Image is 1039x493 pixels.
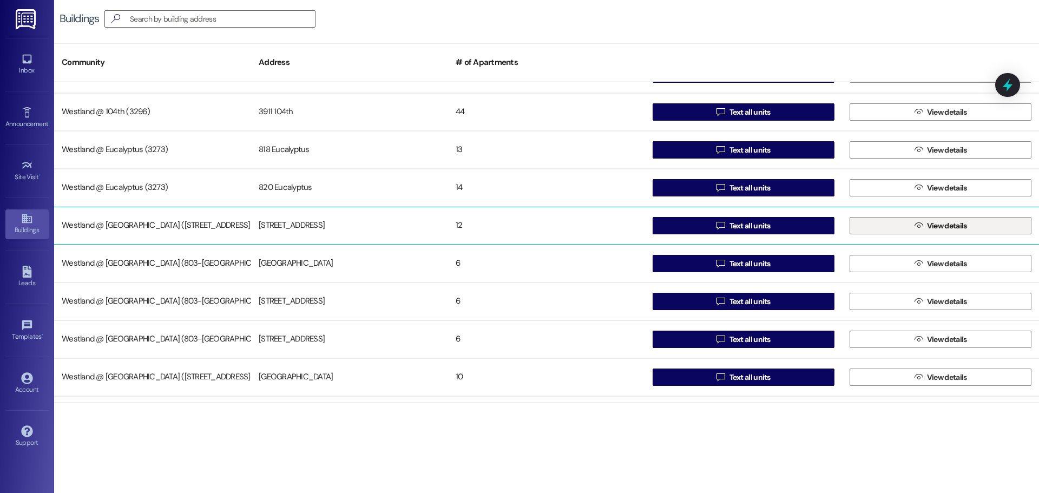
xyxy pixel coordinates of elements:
i:  [915,183,923,192]
a: Leads [5,262,49,292]
span: Text all units [729,334,771,345]
div: 818 Eucalyptus [251,139,448,161]
span: Text all units [729,182,771,194]
i:  [915,259,923,268]
button: Text all units [653,255,834,272]
a: Site Visit • [5,156,49,186]
div: Westland @ [GEOGRAPHIC_DATA] (803-[GEOGRAPHIC_DATA][PERSON_NAME]) (3298) [54,328,251,350]
a: Templates • [5,316,49,345]
i:  [915,146,923,154]
input: Search by building address [130,11,315,27]
a: Support [5,422,49,451]
span: • [48,119,50,126]
button: Text all units [653,179,834,196]
div: Community [54,49,251,76]
i:  [915,373,923,382]
div: [STREET_ADDRESS] [251,215,448,236]
span: View details [927,182,967,194]
div: 13 [448,139,645,161]
div: 3911 104th [251,101,448,123]
span: View details [927,144,967,156]
span: View details [927,220,967,232]
a: Buildings [5,209,49,239]
span: View details [927,334,967,345]
button: View details [850,293,1031,310]
div: Westland @ Eucalyptus (3273) [54,177,251,199]
span: • [39,172,41,179]
button: Text all units [653,217,834,234]
button: Text all units [653,293,834,310]
i:  [716,108,725,116]
span: Text all units [729,144,771,156]
i:  [107,13,124,24]
div: 44 [448,101,645,123]
div: Westland @ [GEOGRAPHIC_DATA] (803-[GEOGRAPHIC_DATA][PERSON_NAME]) (3298) [54,253,251,274]
i:  [716,335,725,344]
button: Text all units [653,103,834,121]
span: View details [927,107,967,118]
span: Text all units [729,258,771,269]
div: Buildings [60,13,99,24]
button: View details [850,255,1031,272]
i:  [716,259,725,268]
span: Text all units [729,372,771,383]
i:  [716,146,725,154]
i:  [716,221,725,230]
button: Text all units [653,331,834,348]
div: Address [251,49,448,76]
a: Account [5,369,49,398]
span: View details [927,258,967,269]
div: 14 [448,177,645,199]
span: View details [927,296,967,307]
div: 6 [448,328,645,350]
button: Text all units [653,369,834,386]
button: View details [850,331,1031,348]
div: [GEOGRAPHIC_DATA] [251,253,448,274]
button: View details [850,103,1031,121]
i:  [716,183,725,192]
div: 6 [448,291,645,312]
span: Text all units [729,220,771,232]
div: [STREET_ADDRESS] [251,291,448,312]
i:  [915,335,923,344]
i:  [716,297,725,306]
a: Inbox [5,50,49,79]
div: [GEOGRAPHIC_DATA] [251,366,448,388]
div: Westland @ [GEOGRAPHIC_DATA] (803-[GEOGRAPHIC_DATA][PERSON_NAME]) (3298) [54,291,251,312]
div: 6 [448,253,645,274]
i:  [915,108,923,116]
button: View details [850,217,1031,234]
div: 820 Eucalyptus [251,177,448,199]
span: Text all units [729,107,771,118]
div: Westland @ [GEOGRAPHIC_DATA] ([STREET_ADDRESS][PERSON_NAME]) (3377) [54,215,251,236]
button: View details [850,179,1031,196]
button: View details [850,141,1031,159]
div: Westland @ Eucalyptus (3273) [54,139,251,161]
span: Text all units [729,296,771,307]
i:  [915,221,923,230]
span: View details [927,372,967,383]
div: Westland @ 104th (3296) [54,101,251,123]
i:  [716,373,725,382]
span: • [42,331,43,339]
button: Text all units [653,141,834,159]
div: # of Apartments [448,49,645,76]
button: View details [850,369,1031,386]
div: Westland @ [GEOGRAPHIC_DATA] ([STREET_ADDRESS][PERSON_NAME]) (3306) [54,366,251,388]
div: [STREET_ADDRESS] [251,328,448,350]
div: 12 [448,215,645,236]
i:  [915,297,923,306]
img: ResiDesk Logo [16,9,38,29]
div: 10 [448,366,645,388]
